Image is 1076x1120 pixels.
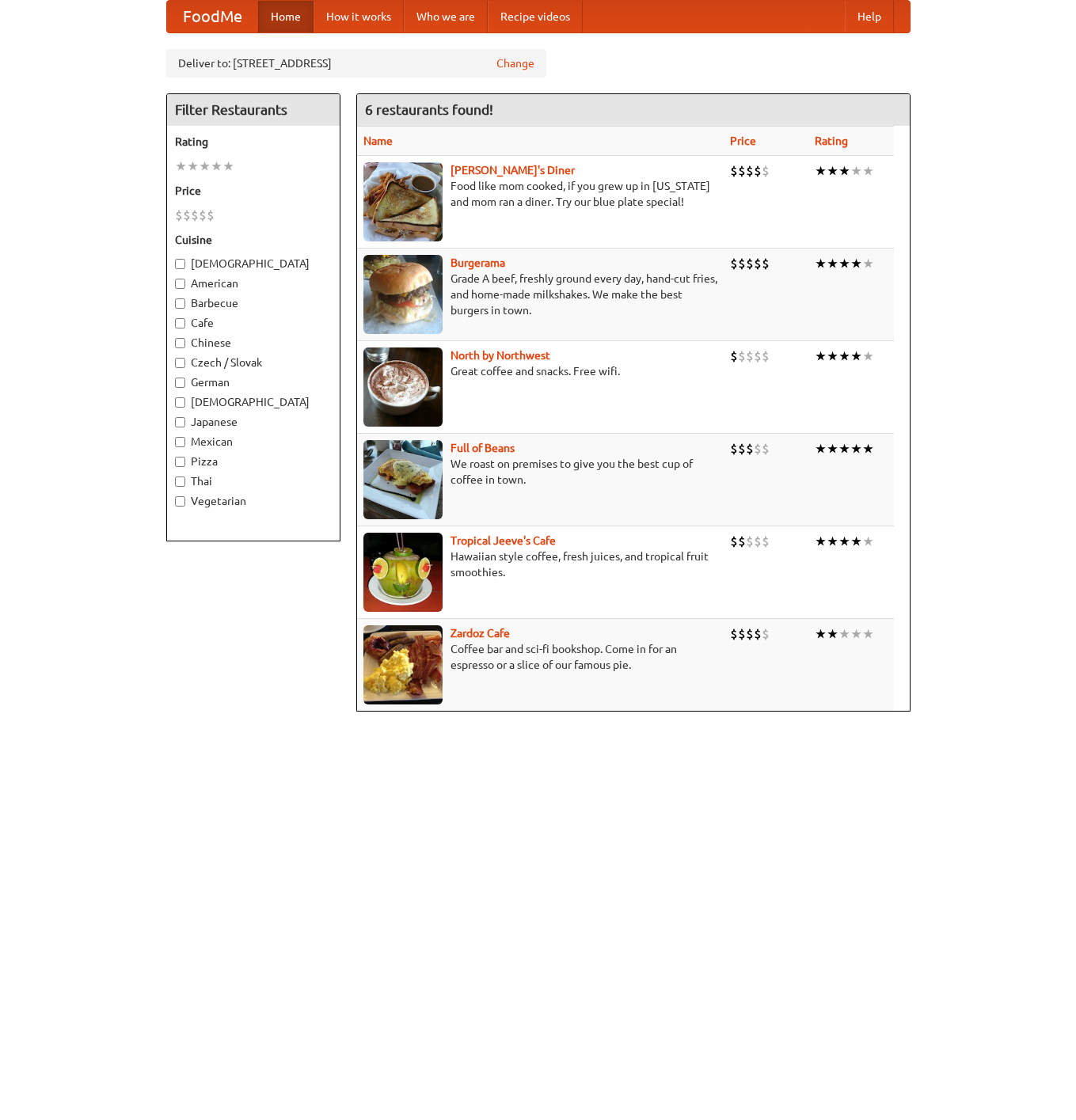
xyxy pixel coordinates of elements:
[838,533,850,550] li: ★
[363,456,717,488] p: We roast on premises to give you the best cup of coffee in town.
[363,347,443,427] img: north.jpg
[746,162,754,180] li: $
[738,533,746,550] li: $
[850,347,862,365] li: ★
[175,434,332,450] label: Mexican
[827,625,838,643] li: ★
[730,135,756,147] a: Price
[738,162,746,180] li: $
[730,162,738,180] li: $
[175,476,185,487] input: Thai
[451,534,556,547] a: Tropical Jeeve's Cafe
[175,232,332,248] h5: Cuisine
[827,440,838,457] li: ★
[838,625,850,643] li: ★
[191,207,199,224] li: $
[363,533,443,612] img: jeeves.jpg
[175,183,332,199] h5: Price
[815,255,827,272] li: ★
[314,1,404,32] a: How it works
[754,625,762,643] li: $
[862,625,874,643] li: ★
[827,162,838,180] li: ★
[363,625,443,704] img: zardoz.jpg
[363,549,717,580] p: Hawaiian style coffee, fresh juices, and tropical fruit smoothies.
[738,625,746,643] li: $
[746,625,754,643] li: $
[175,493,332,509] label: Vegetarian
[762,533,770,550] li: $
[827,255,838,272] li: ★
[199,158,211,175] li: ★
[762,347,770,365] li: $
[451,256,505,269] a: Burgerama
[404,1,488,32] a: Who we are
[754,255,762,272] li: $
[175,355,332,370] label: Czech / Slovak
[363,363,717,379] p: Great coffee and snacks. Free wifi.
[862,255,874,272] li: ★
[738,347,746,365] li: $
[365,102,493,117] ng-pluralize: 6 restaurants found!
[850,255,862,272] li: ★
[862,533,874,550] li: ★
[738,255,746,272] li: $
[175,318,185,328] input: Cafe
[222,158,234,175] li: ★
[175,397,185,408] input: [DEMOGRAPHIC_DATA]
[838,162,850,180] li: ★
[738,440,746,457] li: $
[211,158,222,175] li: ★
[175,134,332,150] h5: Rating
[451,442,515,454] b: Full of Beans
[746,347,754,365] li: $
[838,255,850,272] li: ★
[175,279,185,289] input: American
[175,295,332,311] label: Barbecue
[850,625,862,643] li: ★
[827,533,838,550] li: ★
[827,347,838,365] li: ★
[754,162,762,180] li: $
[815,625,827,643] li: ★
[175,338,185,348] input: Chinese
[762,255,770,272] li: $
[815,347,827,365] li: ★
[762,625,770,643] li: $
[451,164,575,177] a: [PERSON_NAME]'s Diner
[199,207,207,224] li: $
[175,457,185,467] input: Pizza
[762,162,770,180] li: $
[815,135,848,147] a: Rating
[258,1,314,32] a: Home
[850,162,862,180] li: ★
[754,440,762,457] li: $
[746,255,754,272] li: $
[862,440,874,457] li: ★
[496,55,534,71] a: Change
[754,533,762,550] li: $
[207,207,215,224] li: $
[175,414,332,430] label: Japanese
[451,627,510,640] b: Zardoz Cafe
[167,1,258,32] a: FoodMe
[451,349,550,362] a: North by Northwest
[488,1,583,32] a: Recipe videos
[730,440,738,457] li: $
[175,437,185,447] input: Mexican
[730,347,738,365] li: $
[815,440,827,457] li: ★
[175,207,183,224] li: $
[838,347,850,365] li: ★
[363,440,443,519] img: beans.jpg
[730,533,738,550] li: $
[183,207,191,224] li: $
[850,440,862,457] li: ★
[175,378,185,388] input: German
[175,275,332,291] label: American
[754,347,762,365] li: $
[363,135,393,147] a: Name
